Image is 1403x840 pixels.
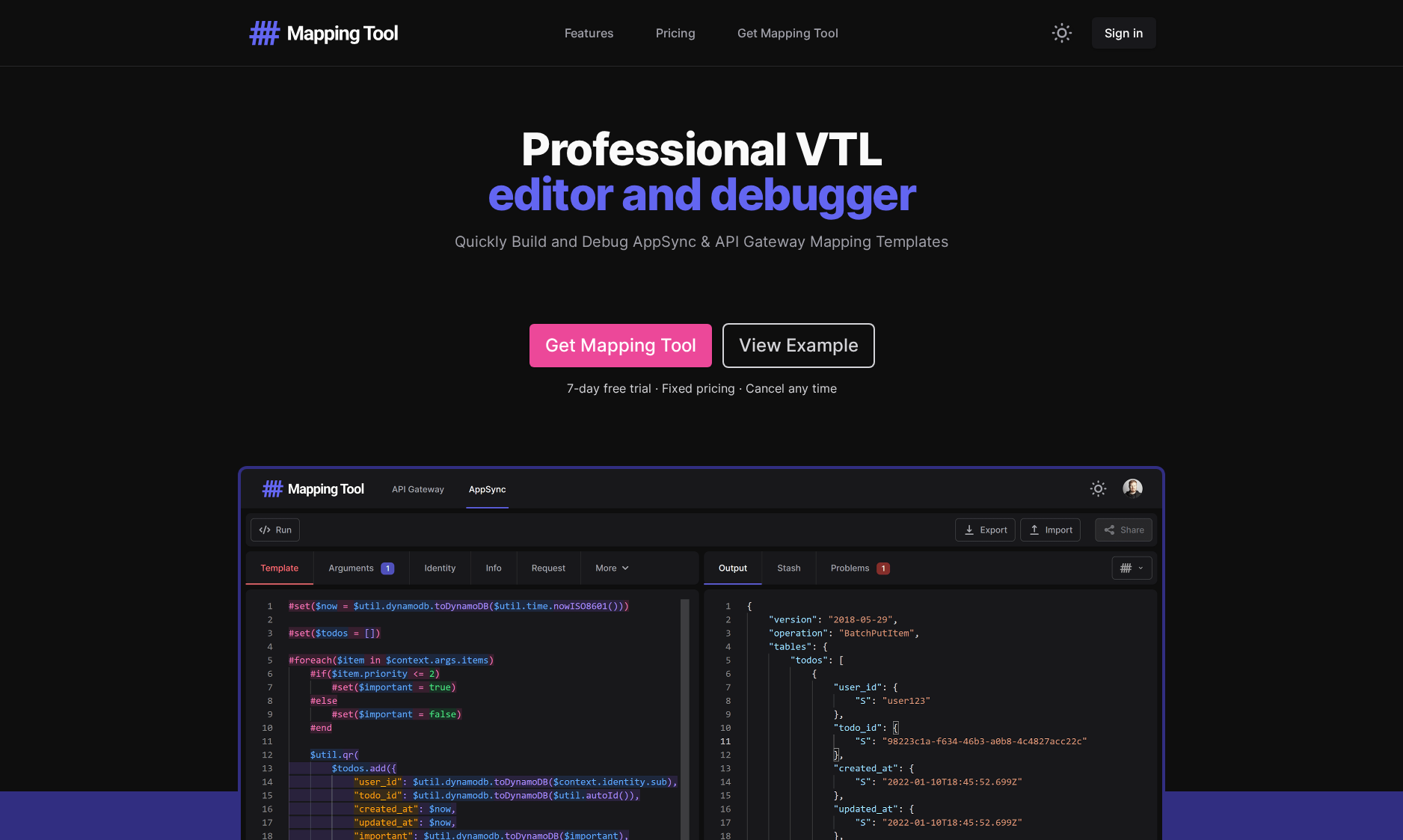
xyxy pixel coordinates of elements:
[241,126,1162,171] span: Professional VTL
[565,24,614,42] a: Features
[247,18,1156,48] nav: Global
[737,24,838,42] a: Get Mapping Tool
[1092,17,1156,49] a: Sign in
[567,379,837,397] div: 7-day free trial · Fixed pricing · Cancel any time
[247,19,399,47] img: Mapping Tool
[414,231,989,252] p: Quickly Build and Debug AppSync & API Gateway Mapping Templates
[241,171,1162,216] span: editor and debugger
[529,324,712,367] a: Get Mapping Tool
[656,24,696,42] a: Pricing
[724,325,874,367] a: View Example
